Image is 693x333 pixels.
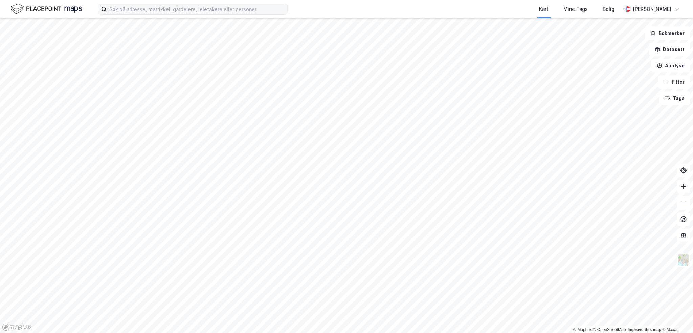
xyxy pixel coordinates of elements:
[563,5,588,13] div: Mine Tags
[659,300,693,333] iframe: Chat Widget
[603,5,614,13] div: Bolig
[107,4,287,14] input: Søk på adresse, matrikkel, gårdeiere, leietakere eller personer
[659,300,693,333] div: Kontrollprogram for chat
[11,3,82,15] img: logo.f888ab2527a4732fd821a326f86c7f29.svg
[539,5,549,13] div: Kart
[633,5,671,13] div: [PERSON_NAME]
